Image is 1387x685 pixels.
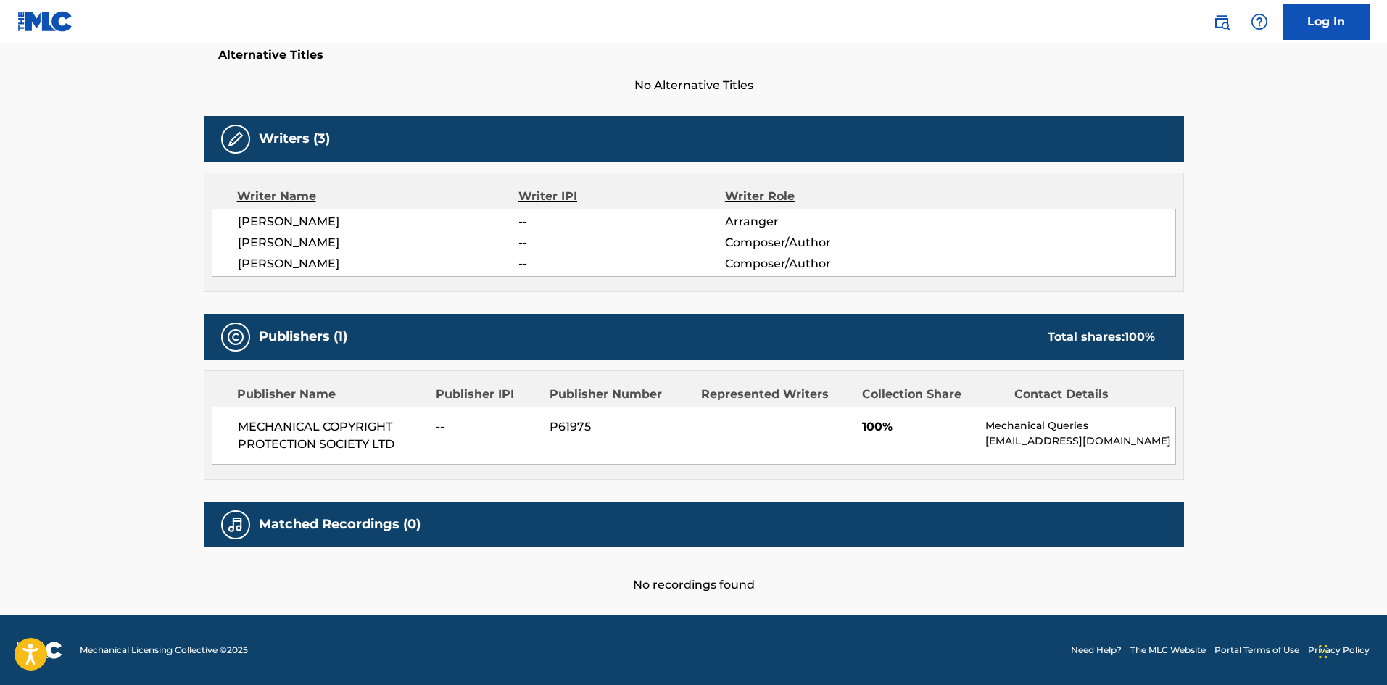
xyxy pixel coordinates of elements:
[1071,644,1122,657] a: Need Help?
[227,328,244,346] img: Publishers
[1048,328,1155,346] div: Total shares:
[518,213,724,231] span: --
[985,418,1175,433] p: Mechanical Queries
[237,386,425,403] div: Publisher Name
[1314,615,1387,685] iframe: Chat Widget
[17,11,73,32] img: MLC Logo
[725,213,913,231] span: Arranger
[1283,4,1370,40] a: Log In
[259,328,347,345] h5: Publishers (1)
[701,386,851,403] div: Represented Writers
[1245,7,1274,36] div: Help
[1207,7,1236,36] a: Public Search
[436,386,539,403] div: Publisher IPI
[518,188,725,205] div: Writer IPI
[17,642,62,659] img: logo
[985,433,1175,449] p: [EMAIL_ADDRESS][DOMAIN_NAME]
[518,255,724,273] span: --
[436,418,539,436] span: --
[227,130,244,148] img: Writers
[204,547,1184,594] div: No recordings found
[238,213,519,231] span: [PERSON_NAME]
[550,418,690,436] span: P61975
[1308,644,1370,657] a: Privacy Policy
[237,188,519,205] div: Writer Name
[1213,13,1230,30] img: search
[259,516,421,533] h5: Matched Recordings (0)
[1125,330,1155,344] span: 100 %
[862,386,1003,403] div: Collection Share
[218,48,1169,62] h5: Alternative Titles
[1014,386,1155,403] div: Contact Details
[238,418,426,453] span: MECHANICAL COPYRIGHT PROTECTION SOCIETY LTD
[518,234,724,252] span: --
[725,188,913,205] div: Writer Role
[725,255,913,273] span: Composer/Author
[1214,644,1299,657] a: Portal Terms of Use
[1319,630,1328,673] div: Drag
[238,234,519,252] span: [PERSON_NAME]
[1251,13,1268,30] img: help
[204,77,1184,94] span: No Alternative Titles
[725,234,913,252] span: Composer/Author
[1130,644,1206,657] a: The MLC Website
[550,386,690,403] div: Publisher Number
[259,130,330,147] h5: Writers (3)
[862,418,974,436] span: 100%
[227,516,244,534] img: Matched Recordings
[80,644,248,657] span: Mechanical Licensing Collective © 2025
[238,255,519,273] span: [PERSON_NAME]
